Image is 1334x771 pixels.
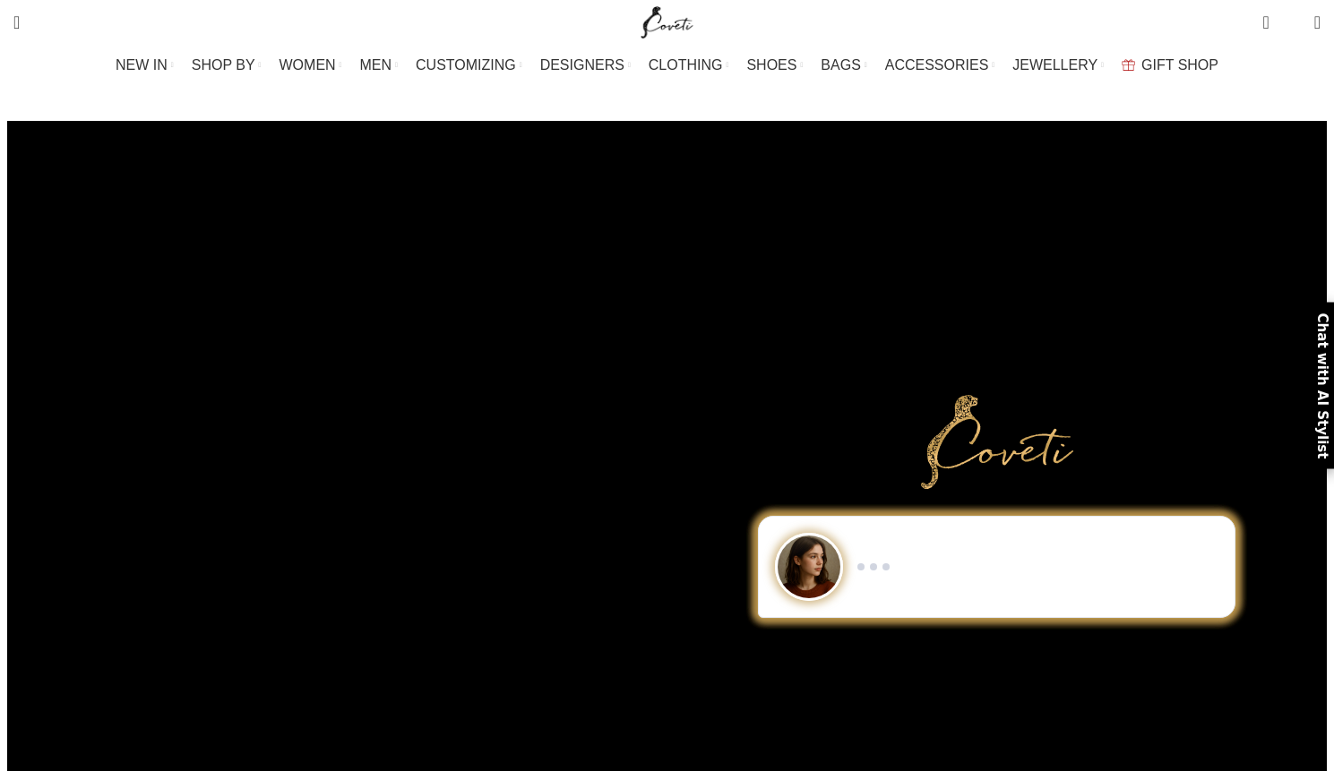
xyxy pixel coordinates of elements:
[1012,47,1104,83] a: JEWELLERY
[885,47,995,83] a: ACCESSORIES
[192,47,262,83] a: SHOP BY
[1141,56,1218,73] span: GIFT SHOP
[116,47,174,83] a: NEW IN
[637,13,697,29] a: Site logo
[1264,9,1278,22] span: 0
[649,56,723,73] span: CLOTHING
[280,56,336,73] span: WOMEN
[116,56,168,73] span: NEW IN
[280,47,342,83] a: WOMEN
[649,47,729,83] a: CLOTHING
[821,47,866,83] a: BAGS
[746,56,796,73] span: SHOES
[746,47,803,83] a: SHOES
[885,56,989,73] span: ACCESSORIES
[1122,59,1135,71] img: GiftBag
[1122,47,1218,83] a: GIFT SHOP
[416,47,522,83] a: CUSTOMIZING
[540,47,631,83] a: DESIGNERS
[360,56,392,73] span: MEN
[821,56,860,73] span: BAGS
[689,516,1304,618] div: Chat to Shop demo
[360,47,398,83] a: MEN
[1253,4,1278,40] a: 0
[4,4,29,40] a: Search
[1287,18,1300,31] span: 0
[540,56,624,73] span: DESIGNERS
[921,395,1073,488] img: Primary Gold
[192,56,255,73] span: SHOP BY
[4,47,1330,83] div: Main navigation
[1283,4,1301,40] div: My Wishlist
[1012,56,1097,73] span: JEWELLERY
[416,56,516,73] span: CUSTOMIZING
